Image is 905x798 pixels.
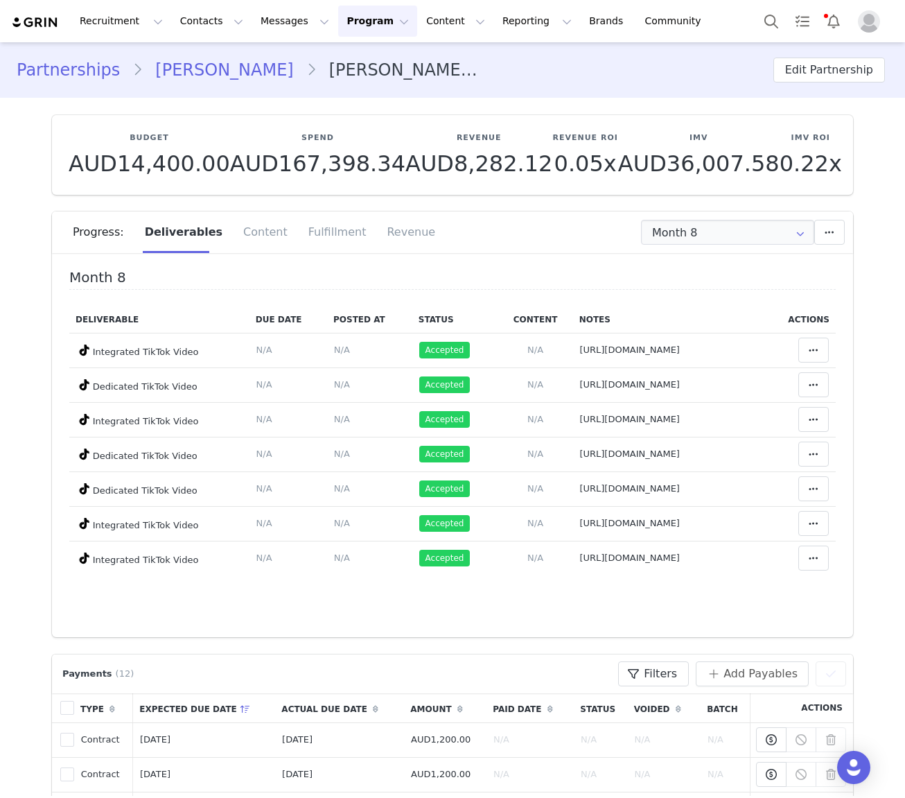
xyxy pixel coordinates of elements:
[579,553,680,563] span: [URL][DOMAIN_NAME]
[412,306,498,333] th: Status
[69,333,249,367] td: Integrated TikTok Video
[701,757,749,792] td: N/A
[486,693,574,723] th: Paid Date
[59,667,141,681] div: Payments
[275,722,404,757] td: [DATE]
[527,553,543,563] span: N/A
[419,515,471,532] span: Accepted
[411,734,471,745] span: AUD1,200.00
[419,550,471,566] span: Accepted
[419,342,471,358] span: Accepted
[17,58,132,83] a: Partnerships
[552,151,617,176] p: 0.05x
[74,722,133,757] td: Contract
[172,6,252,37] button: Contacts
[275,757,404,792] td: [DATE]
[11,16,60,29] img: grin logo
[405,132,552,144] p: Revenue
[133,722,275,757] td: [DATE]
[334,518,350,528] span: N/A
[69,471,249,506] td: Dedicated TikTok Video
[249,306,327,333] th: Due Date
[256,379,272,390] span: N/A
[334,345,350,355] span: N/A
[71,6,171,37] button: Recruitment
[579,414,680,424] span: [URL][DOMAIN_NAME]
[858,10,880,33] img: placeholder-profile.jpg
[527,449,543,459] span: N/A
[69,541,249,575] td: Integrated TikTok Video
[256,449,272,459] span: N/A
[334,449,350,459] span: N/A
[486,722,574,757] td: N/A
[69,402,249,437] td: Integrated TikTok Video
[764,306,836,333] th: Actions
[618,132,780,144] p: IMV
[275,693,404,723] th: Actual Due Date
[334,553,350,563] span: N/A
[527,379,543,390] span: N/A
[581,6,635,37] a: Brands
[133,757,275,792] td: [DATE]
[574,693,627,723] th: Status
[750,693,854,723] th: Actions
[256,553,272,563] span: N/A
[69,132,230,144] p: Budget
[419,411,471,428] span: Accepted
[780,151,842,176] p: 0.22x
[579,449,680,459] span: [URL][DOMAIN_NAME]
[780,132,842,144] p: IMV ROI
[527,414,543,424] span: N/A
[850,10,894,33] button: Profile
[334,483,350,494] span: N/A
[756,6,787,37] button: Search
[69,437,249,471] td: Dedicated TikTok Video
[637,6,716,37] a: Community
[628,693,701,723] th: Voided
[376,211,435,253] div: Revenue
[628,757,701,792] td: N/A
[573,306,765,333] th: Notes
[419,376,471,393] span: Accepted
[404,693,486,723] th: Amount
[256,345,272,355] span: N/A
[143,58,306,83] a: [PERSON_NAME]
[230,150,405,177] span: AUD167,398.34
[133,693,275,723] th: Expected Due Date
[552,132,617,144] p: Revenue ROI
[618,150,780,177] span: AUD36,007.58
[256,414,272,424] span: N/A
[334,379,350,390] span: N/A
[701,693,749,723] th: Batch
[419,480,471,497] span: Accepted
[252,6,337,37] button: Messages
[418,6,493,37] button: Content
[494,6,580,37] button: Reporting
[69,367,249,402] td: Dedicated TikTok Video
[230,132,405,144] p: Spend
[574,757,627,792] td: N/A
[233,211,298,253] div: Content
[527,345,543,355] span: N/A
[498,306,572,333] th: Content
[696,661,809,686] button: Add Payables
[69,270,836,290] h4: Month 8
[411,769,471,779] span: AUD1,200.00
[787,6,818,37] a: Tasks
[837,751,870,784] div: Open Intercom Messenger
[579,345,680,355] span: [URL][DOMAIN_NAME]
[327,306,412,333] th: Posted At
[405,150,552,177] span: AUD8,282.12
[74,693,133,723] th: Type
[818,6,849,37] button: Notifications
[73,211,134,253] div: Progress:
[579,379,680,390] span: [URL][DOMAIN_NAME]
[116,667,134,681] span: (12)
[701,722,749,757] td: N/A
[338,6,417,37] button: Program
[574,722,627,757] td: N/A
[334,414,350,424] span: N/A
[256,483,272,494] span: N/A
[69,506,249,541] td: Integrated TikTok Video
[419,446,471,462] span: Accepted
